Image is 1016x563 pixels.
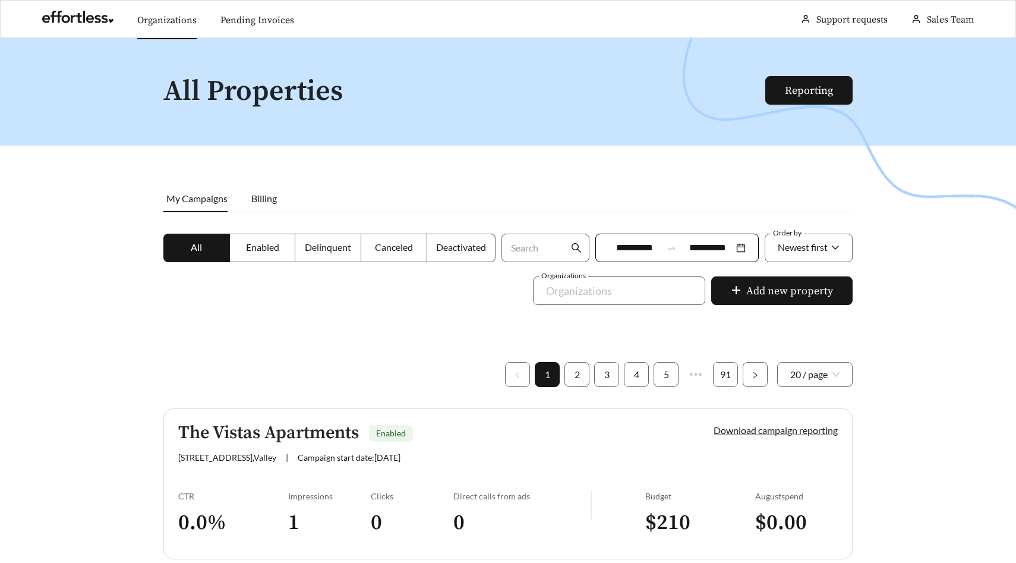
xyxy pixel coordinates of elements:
[683,362,708,387] li: Next 5 Pages
[178,452,276,463] span: [STREET_ADDRESS] , Valley
[777,362,853,387] div: Page Size
[746,283,833,299] span: Add new property
[178,491,288,501] div: CTR
[375,241,413,253] span: Canceled
[163,408,853,559] a: The Vistas ApartmentsEnabled[STREET_ADDRESS],Valley|Campaign start date:[DATE]Download campaign r...
[535,362,560,387] li: 1
[654,362,679,387] li: 5
[505,362,530,387] button: left
[645,509,755,536] h3: $ 210
[785,84,833,97] a: Reporting
[714,424,838,436] a: Download campaign reporting
[565,363,589,386] a: 2
[163,76,766,108] h1: All Properties
[778,241,828,253] span: Newest first
[594,362,619,387] li: 3
[645,491,755,501] div: Budget
[137,14,197,26] a: Organizations
[535,363,559,386] a: 1
[743,362,768,387] button: right
[505,362,530,387] li: Previous Page
[436,241,486,253] span: Deactivated
[571,243,582,253] span: search
[790,363,840,386] span: 20 / page
[286,452,288,463] span: |
[666,243,677,253] span: swap-right
[595,363,619,386] a: 3
[514,372,521,379] span: left
[654,363,678,386] a: 5
[191,241,202,253] span: All
[927,14,974,26] span: Sales Team
[743,362,768,387] li: Next Page
[755,491,838,501] div: August spend
[371,509,453,536] h3: 0
[755,509,838,536] h3: $ 0.00
[714,363,737,386] a: 91
[305,241,351,253] span: Delinquent
[731,285,742,298] span: plus
[624,363,648,386] a: 4
[371,491,453,501] div: Clicks
[251,193,277,204] span: Billing
[178,423,359,443] h5: The Vistas Apartments
[713,362,738,387] li: 91
[683,362,708,387] span: •••
[624,362,649,387] li: 4
[246,241,279,253] span: Enabled
[288,491,371,501] div: Impressions
[453,491,591,501] div: Direct calls from ads
[453,509,591,536] h3: 0
[376,428,406,438] span: Enabled
[166,193,228,204] span: My Campaigns
[816,14,888,26] a: Support requests
[752,372,759,379] span: right
[220,14,294,26] a: Pending Invoices
[288,509,371,536] h3: 1
[178,509,288,536] h3: 0.0 %
[711,276,853,305] button: plusAdd new property
[298,452,400,463] span: Campaign start date: [DATE]
[765,76,853,105] button: Reporting
[666,243,677,253] span: to
[564,362,589,387] li: 2
[591,491,592,520] img: line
